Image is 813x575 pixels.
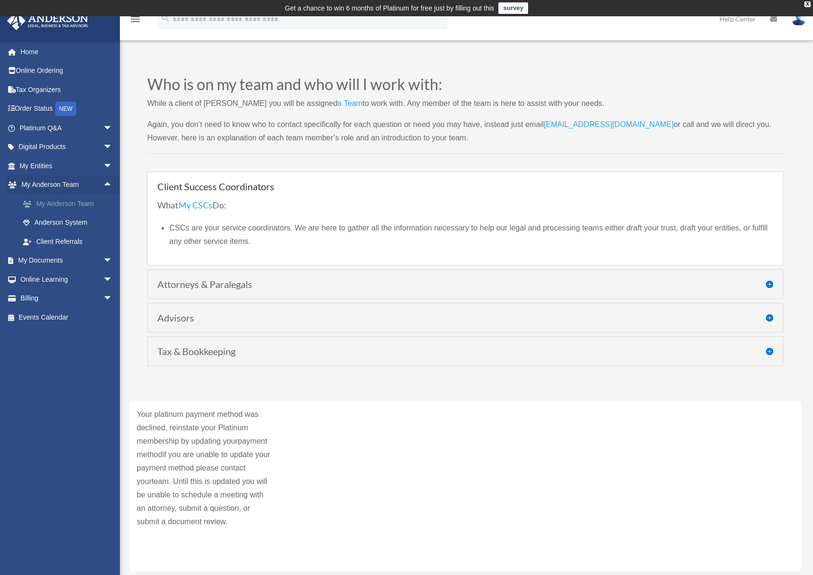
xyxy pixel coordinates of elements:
h4: Client Success Coordinators [157,182,773,191]
a: payment method [137,437,267,463]
a: My Documentsarrow_drop_down [7,251,127,270]
h4: Attorneys & Paralegals [157,279,773,289]
a: My CSCs [178,200,212,215]
div: close [804,1,811,7]
a: My Anderson Team [13,194,127,213]
img: Anderson Advisors Platinum Portal [4,11,91,30]
a: Digital Productsarrow_drop_down [7,138,127,157]
span: arrow_drop_down [103,138,122,157]
a: Client Referrals [13,232,127,251]
a: [EMAIL_ADDRESS][DOMAIN_NAME] [543,120,673,133]
h2: Who is on my team and who will I work with: [147,77,783,97]
span: arrow_drop_down [103,118,122,138]
a: Home [7,42,127,61]
span: arrow_drop_down [103,156,122,176]
a: Online Learningarrow_drop_down [7,270,127,289]
span: arrow_drop_down [103,270,122,289]
span: arrow_drop_down [103,251,122,271]
a: Platinum Q&Aarrow_drop_down [7,118,127,138]
i: menu [130,13,141,25]
span: arrow_drop_down [103,289,122,309]
a: a Team [338,99,363,112]
span: What Do: [157,200,226,210]
div: Get a chance to win 6 months of Platinum for free just by filling out this [285,2,495,14]
img: User Pic [791,12,806,26]
a: menu [130,17,141,25]
a: survey [498,2,528,14]
p: Again, you don’t need to know who to contact specifically for each question or need you may have,... [147,118,783,145]
span: arrow_drop_up [103,175,122,195]
h4: Advisors [157,313,773,322]
p: While a client of [PERSON_NAME] you will be assigned to work with. Any member of the team is here... [147,97,783,118]
a: My Anderson Teamarrow_drop_up [7,175,127,195]
a: Online Ordering [7,61,127,80]
a: My Entitiesarrow_drop_down [7,156,127,175]
a: Anderson System [13,213,127,232]
a: Billingarrow_drop_down [7,289,127,308]
div: NEW [55,102,76,116]
a: Order StatusNEW [7,99,127,119]
a: Tax Organizers [7,80,127,99]
div: Your platinum payment method was declined, reinstate your Platinum membership by updating your if... [137,408,274,529]
h4: Tax & Bookkeeping [157,346,773,356]
a: team [152,477,169,490]
i: search [160,13,171,23]
span: CSCs are your service coordinators. We are here to gather all the information necessary to help o... [169,224,767,245]
a: Events Calendar [7,308,127,327]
